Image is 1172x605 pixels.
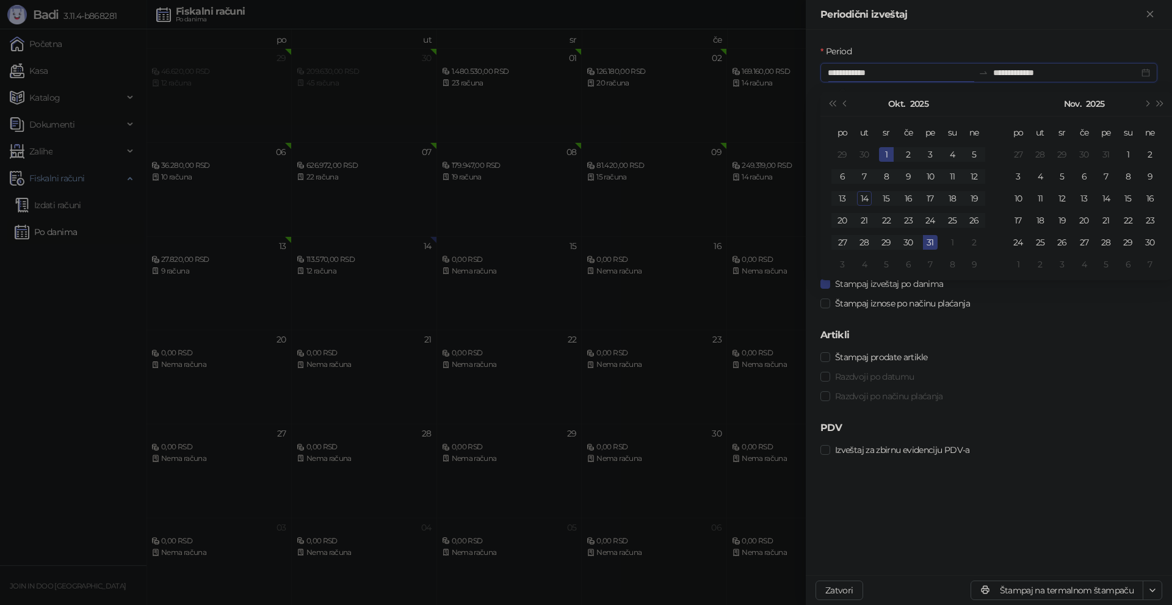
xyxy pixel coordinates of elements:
[879,191,894,206] div: 15
[1055,147,1069,162] div: 29
[830,297,975,310] span: Štampaj iznose po načinu plaćanja
[1143,169,1157,184] div: 9
[1117,121,1139,143] th: su
[963,143,985,165] td: 2025-10-05
[963,231,985,253] td: 2025-11-02
[1139,143,1161,165] td: 2025-11-02
[967,169,982,184] div: 12
[1029,209,1051,231] td: 2025-11-18
[1121,169,1135,184] div: 8
[875,121,897,143] th: sr
[1117,253,1139,275] td: 2025-12-06
[945,213,960,228] div: 25
[1073,165,1095,187] td: 2025-11-06
[879,235,894,250] div: 29
[967,191,982,206] div: 19
[831,121,853,143] th: po
[897,187,919,209] td: 2025-10-16
[1033,147,1047,162] div: 28
[919,231,941,253] td: 2025-10-31
[923,169,938,184] div: 10
[901,235,916,250] div: 30
[857,257,872,272] div: 4
[835,213,850,228] div: 20
[835,169,850,184] div: 6
[820,45,859,58] label: Period
[1099,235,1113,250] div: 28
[897,231,919,253] td: 2025-10-30
[1095,253,1117,275] td: 2025-12-05
[945,235,960,250] div: 1
[857,191,872,206] div: 14
[1117,143,1139,165] td: 2025-11-01
[831,253,853,275] td: 2025-11-03
[1055,213,1069,228] div: 19
[919,253,941,275] td: 2025-11-07
[901,147,916,162] div: 2
[941,121,963,143] th: su
[910,92,928,116] button: Izaberi godinu
[967,235,982,250] div: 2
[945,191,960,206] div: 18
[1007,209,1029,231] td: 2025-11-17
[1095,209,1117,231] td: 2025-11-21
[839,92,852,116] button: Prethodni mesec (PageUp)
[830,370,919,383] span: Razdvoji po datumu
[1051,253,1073,275] td: 2025-12-03
[1099,191,1113,206] div: 14
[1117,187,1139,209] td: 2025-11-15
[1033,191,1047,206] div: 11
[835,147,850,162] div: 29
[963,121,985,143] th: ne
[853,253,875,275] td: 2025-11-04
[830,389,948,403] span: Razdvoji po načinu plaćanja
[1073,121,1095,143] th: če
[1121,191,1135,206] div: 15
[919,143,941,165] td: 2025-10-03
[1055,191,1069,206] div: 12
[879,147,894,162] div: 1
[1073,253,1095,275] td: 2025-12-04
[1077,235,1091,250] div: 27
[857,147,872,162] div: 30
[875,165,897,187] td: 2025-10-08
[1007,143,1029,165] td: 2025-10-27
[1077,147,1091,162] div: 30
[941,187,963,209] td: 2025-10-18
[820,328,1157,342] h5: Artikli
[820,421,1157,435] h5: PDV
[1029,121,1051,143] th: ut
[1143,191,1157,206] div: 16
[1077,213,1091,228] div: 20
[1029,165,1051,187] td: 2025-11-04
[963,253,985,275] td: 2025-11-09
[1095,143,1117,165] td: 2025-10-31
[1073,209,1095,231] td: 2025-11-20
[816,581,863,600] button: Zatvori
[1154,92,1167,116] button: Sledeća godina (Control + right)
[1011,235,1025,250] div: 24
[963,165,985,187] td: 2025-10-12
[1143,257,1157,272] div: 7
[875,231,897,253] td: 2025-10-29
[1086,92,1104,116] button: Izaberi godinu
[1007,121,1029,143] th: po
[1011,169,1025,184] div: 3
[919,209,941,231] td: 2025-10-24
[941,165,963,187] td: 2025-10-11
[1117,231,1139,253] td: 2025-11-29
[831,231,853,253] td: 2025-10-27
[1139,253,1161,275] td: 2025-12-07
[1099,169,1113,184] div: 7
[1007,187,1029,209] td: 2025-11-10
[1139,165,1161,187] td: 2025-11-09
[1007,165,1029,187] td: 2025-11-03
[853,143,875,165] td: 2025-09-30
[1029,253,1051,275] td: 2025-12-02
[1117,165,1139,187] td: 2025-11-08
[857,235,872,250] div: 28
[1055,257,1069,272] div: 3
[820,7,1143,22] div: Periodični izveštaj
[875,187,897,209] td: 2025-10-15
[1139,209,1161,231] td: 2025-11-23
